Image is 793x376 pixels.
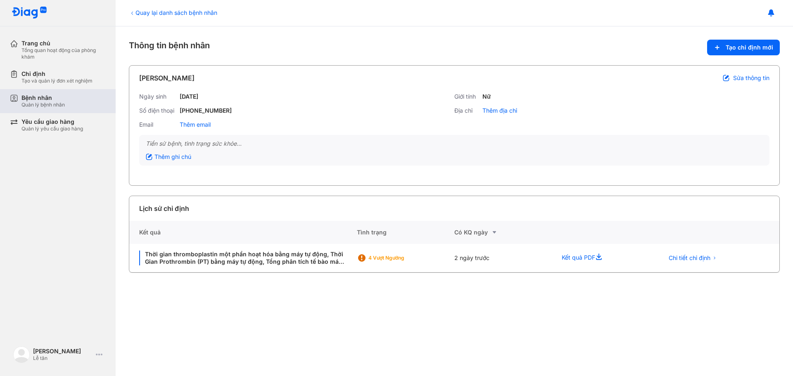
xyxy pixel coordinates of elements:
div: Thêm địa chỉ [482,107,517,114]
span: Tạo chỉ định mới [726,44,773,51]
div: Có KQ ngày [454,227,552,237]
div: [PERSON_NAME] [139,73,195,83]
span: Sửa thông tin [733,74,769,82]
button: Tạo chỉ định mới [707,40,780,55]
div: [PERSON_NAME] [33,348,93,355]
div: Tổng quan hoạt động của phòng khám [21,47,106,60]
div: Thông tin bệnh nhân [129,40,780,55]
div: Tạo và quản lý đơn xét nghiệm [21,78,93,84]
div: Lễ tân [33,355,93,362]
div: Thêm email [180,121,211,128]
div: Quay lại danh sách bệnh nhân [129,8,217,17]
div: Thời gian thromboplastin một phần hoạt hóa bằng máy tự động, Thời Gian Prothrombin (PT) bằng máy ... [139,251,347,265]
div: Email [139,121,176,128]
div: Chỉ định [21,70,93,78]
div: [PHONE_NUMBER] [180,107,232,114]
img: logo [12,7,47,19]
span: Chi tiết chỉ định [669,254,710,262]
div: 4 Vượt ngưỡng [368,255,434,261]
div: [DATE] [180,93,198,100]
div: Ngày sinh [139,93,176,100]
div: Kết quả [129,221,357,244]
div: Thêm ghi chú [146,153,191,161]
div: Lịch sử chỉ định [139,203,189,213]
div: Giới tính [454,93,479,100]
div: Trang chủ [21,40,106,47]
div: Bệnh nhân [21,94,65,102]
div: Tiền sử bệnh, tình trạng sức khỏe... [146,140,763,147]
div: Địa chỉ [454,107,479,114]
button: Chi tiết chỉ định [664,252,722,264]
img: logo [13,346,30,363]
div: Nữ [482,93,491,100]
div: 2 ngày trước [454,244,552,272]
div: Tình trạng [357,221,454,244]
div: Quản lý yêu cầu giao hàng [21,125,83,132]
div: Quản lý bệnh nhân [21,102,65,108]
div: Yêu cầu giao hàng [21,118,83,125]
div: Kết quả PDF [552,244,653,272]
div: Số điện thoại [139,107,176,114]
